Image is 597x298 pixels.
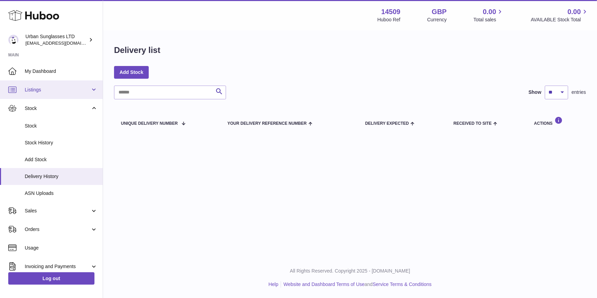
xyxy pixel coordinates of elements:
[281,281,431,288] li: and
[25,208,90,214] span: Sales
[25,40,101,46] span: [EMAIL_ADDRESS][DOMAIN_NAME]
[114,66,149,78] a: Add Stock
[25,226,90,233] span: Orders
[227,121,307,126] span: Your Delivery Reference Number
[531,7,589,23] a: 0.00 AVAILABLE Stock Total
[25,173,98,180] span: Delivery History
[567,7,581,16] span: 0.00
[483,7,496,16] span: 0.00
[365,121,409,126] span: Delivery Expected
[283,282,364,287] a: Website and Dashboard Terms of Use
[114,45,160,56] h1: Delivery list
[8,35,19,45] img: internalAdmin-14509@internal.huboo.com
[25,245,98,251] span: Usage
[25,190,98,197] span: ASN Uploads
[534,117,579,126] div: Actions
[473,16,504,23] span: Total sales
[25,263,90,270] span: Invoicing and Payments
[25,87,90,93] span: Listings
[25,105,90,112] span: Stock
[121,121,178,126] span: Unique Delivery Number
[25,123,98,129] span: Stock
[25,68,98,75] span: My Dashboard
[25,140,98,146] span: Stock History
[453,121,492,126] span: Received to Site
[529,89,541,96] label: Show
[378,16,401,23] div: Huboo Ref
[432,7,447,16] strong: GBP
[373,282,432,287] a: Service Terms & Conditions
[572,89,586,96] span: entries
[25,156,98,163] span: Add Stock
[25,33,87,46] div: Urban Sunglasses LTD
[473,7,504,23] a: 0.00 Total sales
[109,268,592,274] p: All Rights Reserved. Copyright 2025 - [DOMAIN_NAME]
[8,272,94,285] a: Log out
[427,16,447,23] div: Currency
[531,16,589,23] span: AVAILABLE Stock Total
[269,282,279,287] a: Help
[381,7,401,16] strong: 14509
